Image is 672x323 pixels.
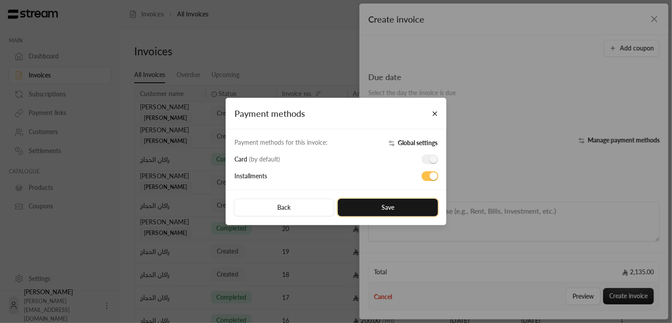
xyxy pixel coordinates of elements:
[427,106,443,121] button: Close
[338,199,438,216] button: Save
[234,155,280,163] span: Card
[398,139,438,146] span: Global settings
[234,172,267,180] span: Installments
[234,138,367,147] div: Payment methods for this invoice:
[234,108,305,119] span: Payment methods
[249,155,280,163] span: ( by default )
[234,199,334,216] button: Back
